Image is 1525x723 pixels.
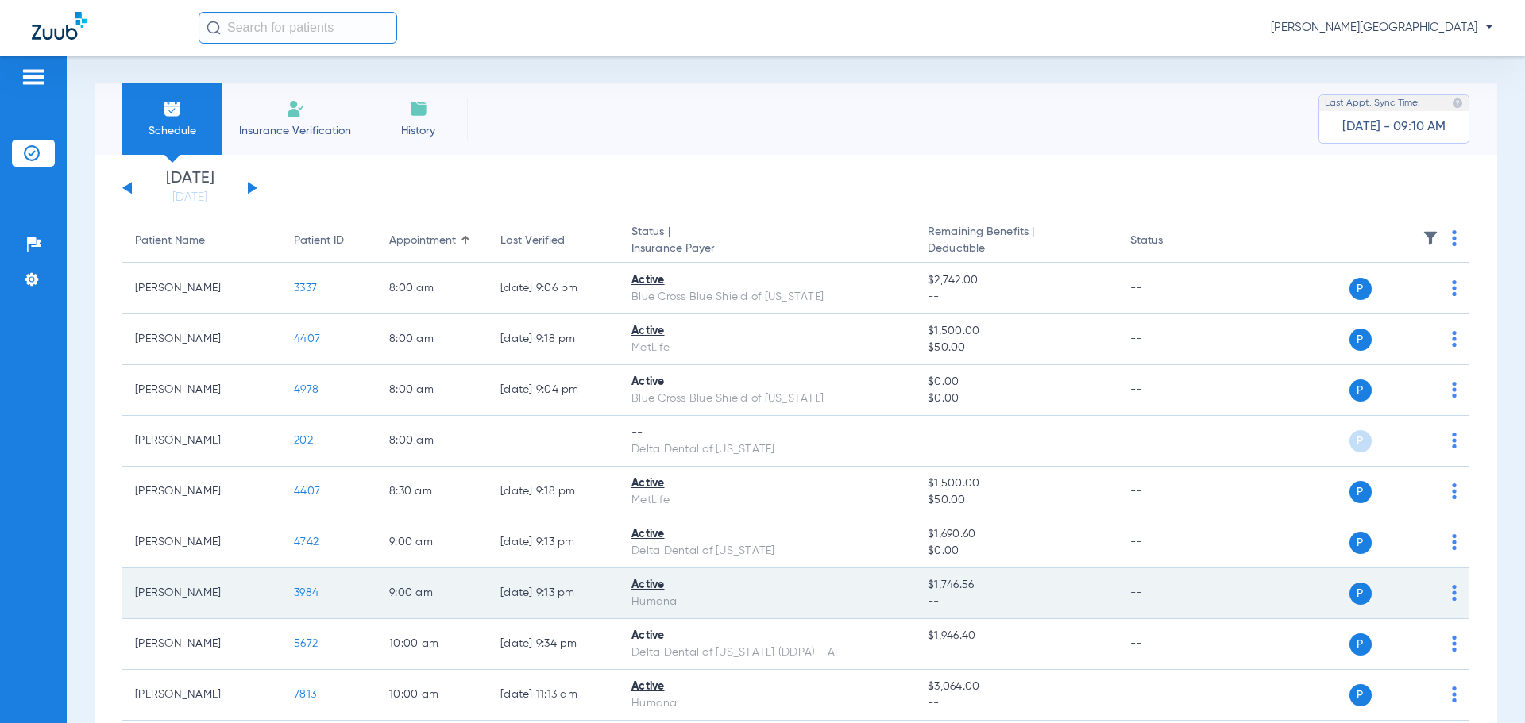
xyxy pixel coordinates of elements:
span: [PERSON_NAME][GEOGRAPHIC_DATA] [1271,20,1493,36]
td: -- [488,416,619,467]
td: -- [1118,314,1225,365]
img: group-dot-blue.svg [1452,280,1457,296]
td: [DATE] 9:18 PM [488,467,619,517]
td: -- [1118,467,1225,517]
th: Remaining Benefits | [915,219,1117,263]
span: Insurance Verification [234,123,357,139]
td: 9:00 AM [376,517,488,568]
span: $50.00 [928,492,1104,509]
span: $1,690.60 [928,526,1104,543]
span: $2,742.00 [928,272,1104,289]
div: Active [631,679,902,695]
td: -- [1118,416,1225,467]
td: 8:30 AM [376,467,488,517]
div: Active [631,323,902,340]
span: $50.00 [928,340,1104,356]
td: [PERSON_NAME] [122,568,281,619]
div: Patient ID [294,233,344,249]
span: [DATE] - 09:10 AM [1342,119,1446,135]
img: group-dot-blue.svg [1452,585,1457,601]
img: History [409,99,428,118]
span: P [1349,633,1372,656]
td: 8:00 AM [376,263,488,314]
span: Last Appt. Sync Time: [1325,95,1420,111]
span: 4407 [294,486,320,497]
td: -- [1118,568,1225,619]
span: 4978 [294,384,319,395]
div: Delta Dental of [US_STATE] [631,441,902,458]
img: group-dot-blue.svg [1452,331,1457,347]
div: Patient ID [294,233,364,249]
td: -- [1118,517,1225,568]
span: 4742 [294,536,319,548]
span: -- [928,594,1104,610]
span: $3,064.00 [928,679,1104,695]
span: -- [928,644,1104,661]
img: group-dot-blue.svg [1452,686,1457,702]
td: [PERSON_NAME] [122,263,281,314]
span: $1,746.56 [928,577,1104,594]
span: $0.00 [928,543,1104,560]
img: last sync help info [1452,98,1463,109]
td: [DATE] 11:13 AM [488,670,619,721]
td: 8:00 AM [376,314,488,365]
div: Appointment [389,233,456,249]
img: group-dot-blue.svg [1452,483,1457,499]
span: P [1349,329,1372,351]
td: [DATE] 9:13 PM [488,568,619,619]
td: [PERSON_NAME] [122,416,281,467]
td: 10:00 AM [376,619,488,670]
span: 7813 [294,689,316,700]
span: -- [928,695,1104,712]
td: [DATE] 9:34 PM [488,619,619,670]
span: 5672 [294,638,318,649]
span: $0.00 [928,390,1104,407]
div: MetLife [631,492,902,509]
img: group-dot-blue.svg [1452,534,1457,550]
div: Active [631,374,902,390]
span: P [1349,430,1372,452]
td: 9:00 AM [376,568,488,619]
span: Schedule [134,123,210,139]
span: $1,946.40 [928,628,1104,644]
a: [DATE] [142,190,237,206]
input: Search for patients [199,12,397,44]
img: Zuub Logo [32,12,87,40]
span: P [1349,481,1372,503]
td: [PERSON_NAME] [122,517,281,568]
li: [DATE] [142,171,237,206]
img: Manual Insurance Verification [286,99,305,118]
span: History [380,123,456,139]
span: 3984 [294,587,319,598]
span: P [1349,684,1372,706]
img: filter.svg [1423,230,1438,246]
span: P [1349,278,1372,300]
img: Schedule [163,99,182,118]
td: 8:00 AM [376,416,488,467]
span: $1,500.00 [928,475,1104,492]
td: -- [1118,619,1225,670]
span: 3337 [294,283,317,294]
img: Search Icon [207,21,221,35]
div: Delta Dental of [US_STATE] (DDPA) - AI [631,644,902,661]
span: -- [928,435,940,446]
div: Active [631,526,902,543]
td: [PERSON_NAME] [122,467,281,517]
td: -- [1118,263,1225,314]
div: Active [631,272,902,289]
div: -- [631,425,902,441]
div: Humana [631,695,902,712]
td: [PERSON_NAME] [122,619,281,670]
td: 10:00 AM [376,670,488,721]
td: [PERSON_NAME] [122,365,281,416]
div: Blue Cross Blue Shield of [US_STATE] [631,390,902,407]
td: -- [1118,365,1225,416]
div: Last Verified [500,233,606,249]
td: [DATE] 9:13 PM [488,517,619,568]
td: [DATE] 9:18 PM [488,314,619,365]
div: Patient Name [135,233,205,249]
td: [DATE] 9:06 PM [488,263,619,314]
img: group-dot-blue.svg [1452,230,1457,246]
span: 202 [294,435,313,446]
img: group-dot-blue.svg [1452,636,1457,652]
